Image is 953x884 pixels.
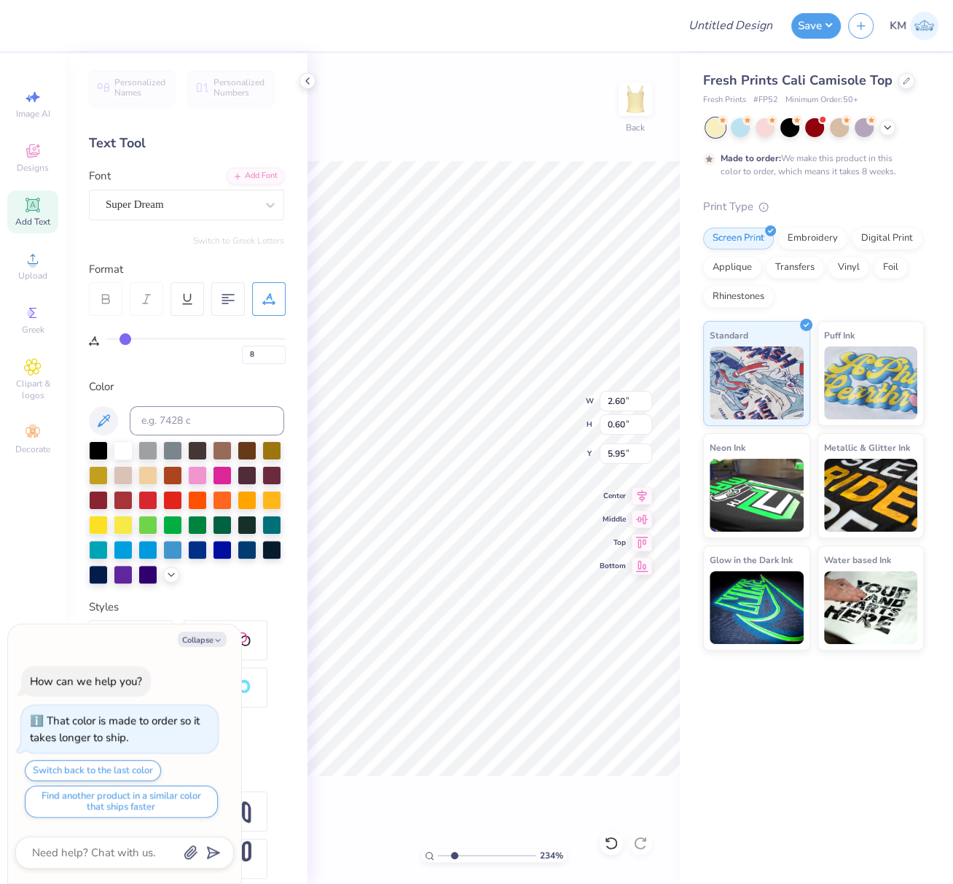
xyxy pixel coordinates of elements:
span: 234 % [540,849,563,862]
span: Clipart & logos [7,378,58,401]
div: Applique [703,257,761,279]
div: Transfers [766,257,824,279]
input: e.g. 7428 c [130,406,284,435]
div: Styles [89,599,284,616]
span: Water based Ink [824,552,891,567]
span: Standard [710,327,748,343]
span: Fresh Prints Cali Camisole Top [703,71,893,89]
span: Greek [22,324,44,336]
div: How can we help you? [30,674,142,689]
span: Image AI [16,108,50,120]
img: Back [621,85,650,114]
img: Metallic & Glitter Ink [824,459,918,532]
div: Format [89,261,286,278]
span: Top [600,538,626,548]
div: Screen Print [703,228,774,249]
img: Neon Ink [710,459,804,532]
span: Neon Ink [710,440,745,455]
strong: Made to order: [721,152,781,164]
div: Embroidery [778,228,847,249]
div: Digital Print [852,228,922,249]
button: Save [791,13,841,39]
div: Vinyl [828,257,869,279]
span: Personalized Names [114,77,166,98]
span: Bottom [600,561,626,571]
button: Collapse [178,632,227,647]
span: Add Text [15,216,50,228]
span: Middle [600,514,626,524]
button: Switch back to the last color [25,760,161,781]
span: KM [890,18,906,34]
div: Color [89,379,284,395]
span: Personalized Numbers [213,77,265,98]
img: Katrina Mae Mijares [910,12,938,40]
span: Designs [17,162,49,174]
span: Fresh Prints [703,94,746,106]
span: Minimum Order: 50 + [785,94,858,106]
a: KM [890,12,938,40]
span: Center [600,491,626,501]
span: Puff Ink [824,327,855,343]
span: Upload [18,270,47,282]
img: Water based Ink [824,571,918,644]
div: Rhinestones [703,286,774,308]
div: We make this product in this color to order, which means it takes 8 weeks. [721,152,900,178]
img: Puff Ink [824,346,918,419]
div: Add Font [227,168,284,185]
span: Metallic & Glitter Ink [824,440,910,455]
button: Switch to Greek Letters [193,235,284,247]
div: Print Type [703,198,924,215]
span: # FP52 [753,94,778,106]
button: Find another product in a similar color that ships faster [25,786,218,818]
div: That color is made to order so it takes longer to ship. [30,713,200,745]
img: Standard [710,346,804,419]
div: Back [626,121,645,134]
label: Font [89,168,111,185]
div: Text Tool [89,133,284,153]
input: Untitled Design [677,11,784,40]
span: Glow in the Dark Ink [710,552,793,567]
div: Foil [874,257,908,279]
img: Glow in the Dark Ink [710,571,804,644]
span: Decorate [15,443,50,455]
